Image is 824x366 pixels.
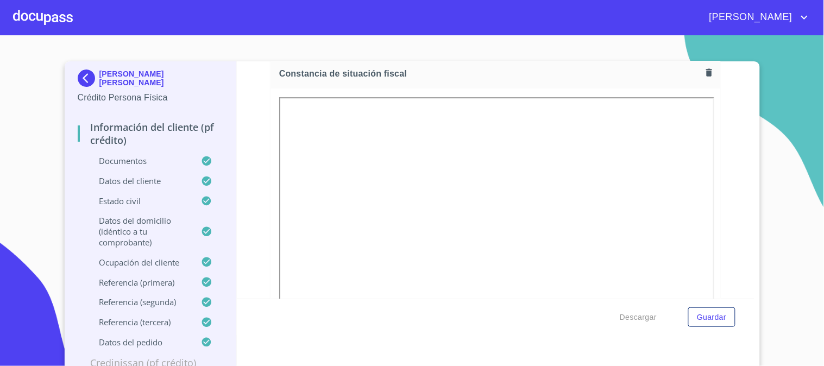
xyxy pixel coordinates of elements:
p: Datos del pedido [78,337,202,348]
button: account of current user [701,9,811,26]
p: Referencia (primera) [78,277,202,288]
button: Descargar [615,307,661,327]
p: Documentos [78,155,202,166]
span: Descargar [620,311,657,324]
span: [PERSON_NAME] [701,9,798,26]
p: Referencia (tercera) [78,317,202,327]
span: Constancia de situación fiscal [279,68,702,79]
p: Información del cliente (PF crédito) [78,121,224,147]
p: Referencia (segunda) [78,296,202,307]
span: Guardar [697,311,726,324]
p: Datos del cliente [78,175,202,186]
p: Ocupación del Cliente [78,257,202,268]
p: Estado Civil [78,195,202,206]
div: [PERSON_NAME] [PERSON_NAME] [78,70,224,91]
p: Crédito Persona Física [78,91,224,104]
p: [PERSON_NAME] [PERSON_NAME] [99,70,224,87]
img: Docupass spot blue [78,70,99,87]
p: Datos del domicilio (idéntico a tu comprobante) [78,215,202,248]
button: Guardar [688,307,735,327]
